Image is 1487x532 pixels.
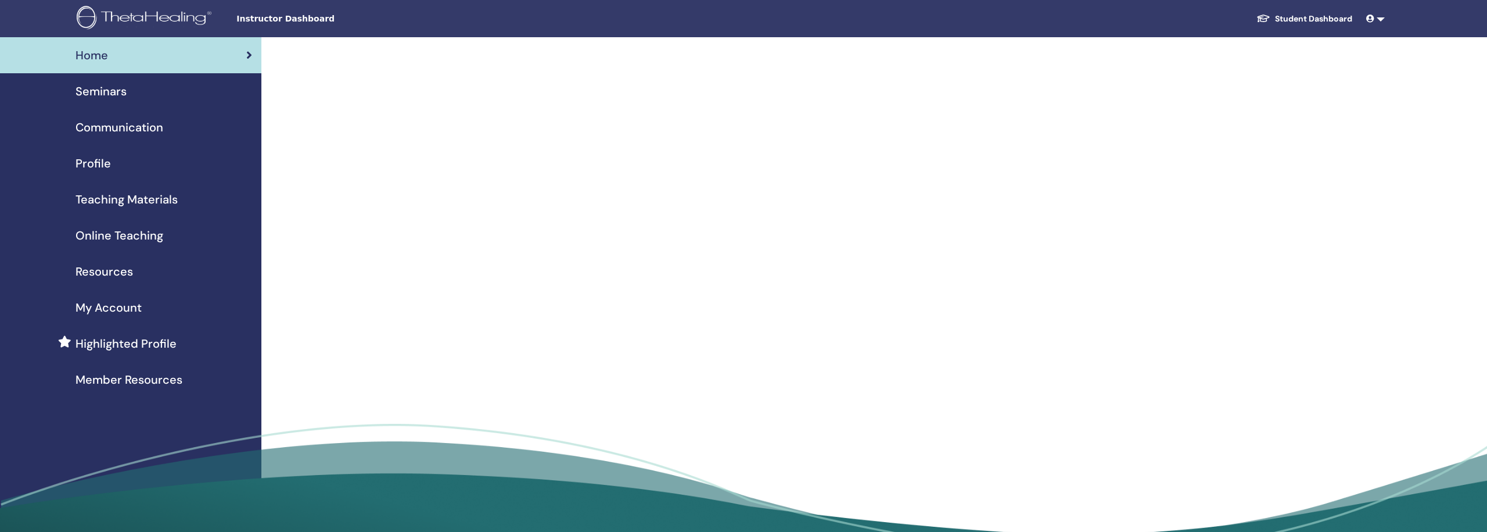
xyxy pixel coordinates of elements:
span: My Account [76,299,142,316]
span: Teaching Materials [76,191,178,208]
span: Home [76,47,108,64]
a: Student Dashboard [1247,8,1362,30]
span: Member Resources [76,371,182,388]
span: Online Teaching [76,227,163,244]
span: Seminars [76,83,127,100]
span: Communication [76,119,163,136]
span: Resources [76,263,133,280]
span: Profile [76,155,111,172]
span: Instructor Dashboard [236,13,411,25]
span: Highlighted Profile [76,335,177,352]
img: graduation-cap-white.svg [1256,13,1270,23]
img: logo.png [77,6,215,32]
